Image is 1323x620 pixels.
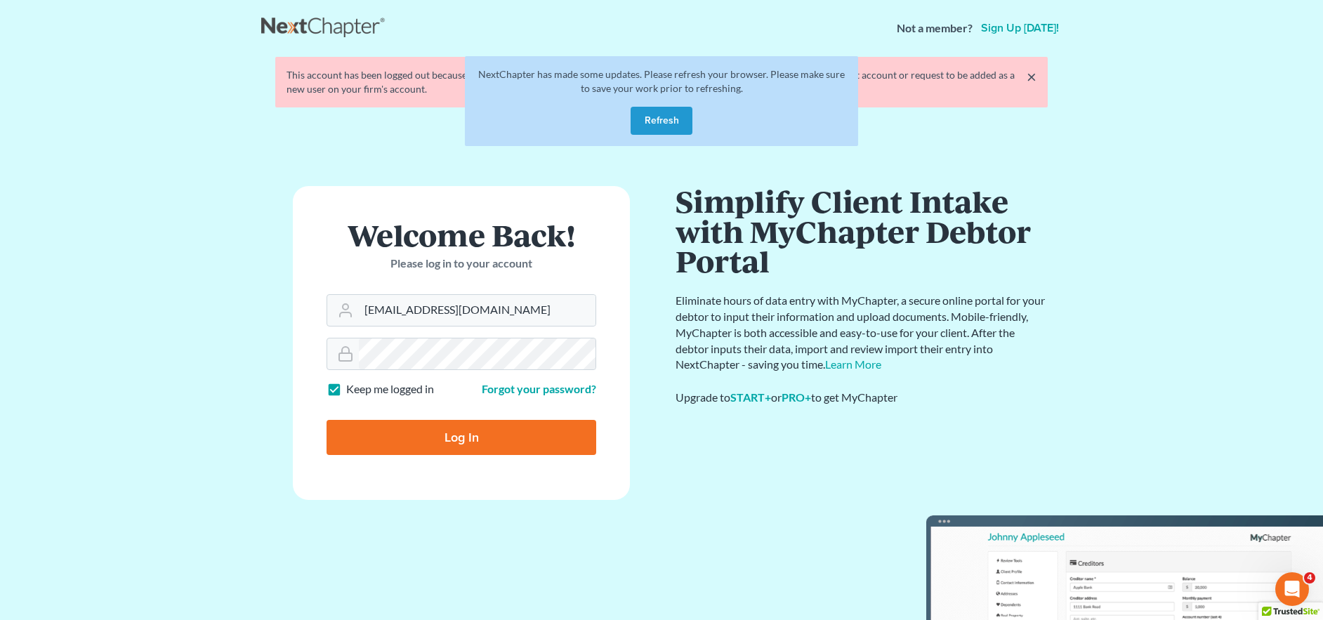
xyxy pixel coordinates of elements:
a: START+ [730,390,771,404]
h1: Welcome Back! [327,220,596,250]
iframe: Intercom live chat [1275,572,1309,606]
label: Keep me logged in [346,381,434,397]
span: 4 [1304,572,1315,583]
div: This account has been logged out because someone new has initiated a new session with the same lo... [287,68,1036,96]
span: NextChapter has made some updates. Please refresh your browser. Please make sure to save your wor... [478,68,845,94]
a: Learn More [825,357,881,371]
a: Forgot your password? [482,382,596,395]
a: × [1027,68,1036,85]
div: Upgrade to or to get MyChapter [676,390,1048,406]
p: Please log in to your account [327,256,596,272]
a: Sign up [DATE]! [978,22,1062,34]
h1: Simplify Client Intake with MyChapter Debtor Portal [676,186,1048,276]
input: Email Address [359,295,595,326]
input: Log In [327,420,596,455]
a: PRO+ [782,390,811,404]
p: Eliminate hours of data entry with MyChapter, a secure online portal for your debtor to input the... [676,293,1048,373]
strong: Not a member? [897,20,973,37]
button: Refresh [631,107,692,135]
